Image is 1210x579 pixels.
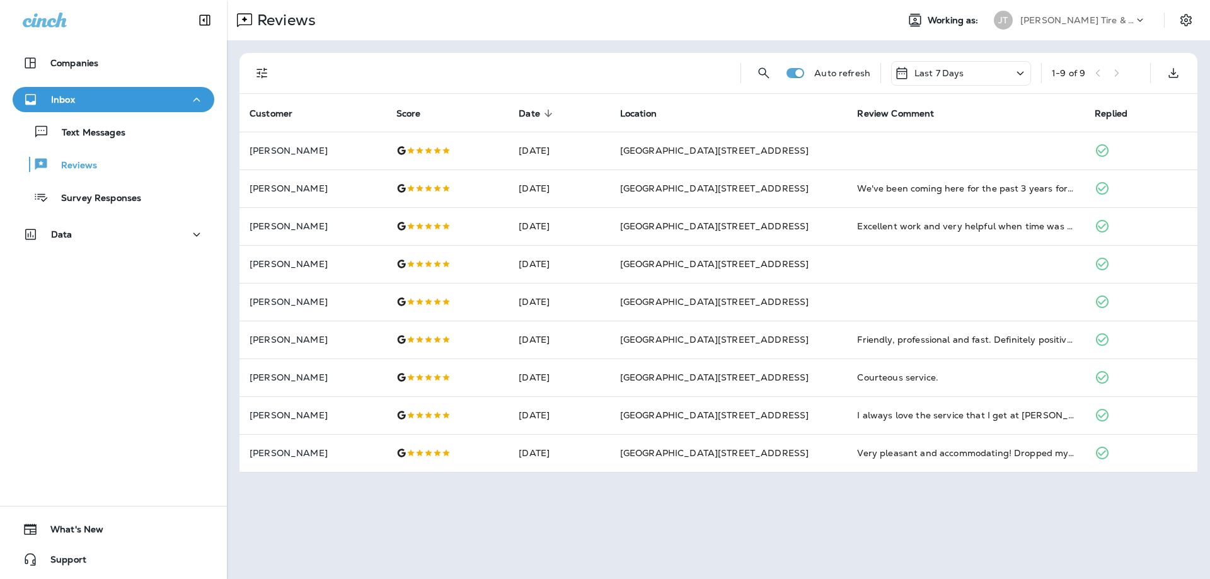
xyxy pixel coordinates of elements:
[49,193,141,205] p: Survey Responses
[509,169,609,207] td: [DATE]
[396,108,421,119] span: Score
[250,183,376,193] p: [PERSON_NAME]
[509,207,609,245] td: [DATE]
[994,11,1013,30] div: JT
[857,182,1075,195] div: We've been coming here for the past 3 years for all of our tire repairs/replacement. The customer...
[250,335,376,345] p: [PERSON_NAME]
[914,68,964,78] p: Last 7 Days
[50,58,98,68] p: Companies
[509,434,609,472] td: [DATE]
[13,222,214,247] button: Data
[49,160,97,172] p: Reviews
[620,258,809,270] span: [GEOGRAPHIC_DATA][STREET_ADDRESS]
[509,283,609,321] td: [DATE]
[857,108,934,119] span: Review Comment
[620,183,809,194] span: [GEOGRAPHIC_DATA][STREET_ADDRESS]
[620,108,657,119] span: Location
[13,50,214,76] button: Companies
[13,517,214,542] button: What's New
[1020,15,1134,25] p: [PERSON_NAME] Tire & Auto
[13,87,214,112] button: Inbox
[620,372,809,383] span: [GEOGRAPHIC_DATA][STREET_ADDRESS]
[250,60,275,86] button: Filters
[51,95,75,105] p: Inbox
[38,554,86,570] span: Support
[250,259,376,269] p: [PERSON_NAME]
[250,108,292,119] span: Customer
[13,151,214,178] button: Reviews
[250,108,309,119] span: Customer
[396,108,437,119] span: Score
[51,229,72,239] p: Data
[250,146,376,156] p: [PERSON_NAME]
[751,60,776,86] button: Search Reviews
[509,132,609,169] td: [DATE]
[620,296,809,307] span: [GEOGRAPHIC_DATA][STREET_ADDRESS]
[1161,60,1186,86] button: Export as CSV
[620,410,809,421] span: [GEOGRAPHIC_DATA][STREET_ADDRESS]
[250,297,376,307] p: [PERSON_NAME]
[857,447,1075,459] div: Very pleasant and accommodating! Dropped my vehicle off in the morning for tire rotation, balanci...
[509,396,609,434] td: [DATE]
[13,118,214,145] button: Text Messages
[1095,108,1144,119] span: Replied
[620,334,809,345] span: [GEOGRAPHIC_DATA][STREET_ADDRESS]
[857,220,1075,232] div: Excellent work and very helpful when time was short. They made it happen.
[13,184,214,210] button: Survey Responses
[13,547,214,572] button: Support
[1095,108,1127,119] span: Replied
[1175,9,1197,32] button: Settings
[250,372,376,382] p: [PERSON_NAME]
[857,333,1075,346] div: Friendly, professional and fast. Definitely positive experience
[49,127,125,139] p: Text Messages
[250,448,376,458] p: [PERSON_NAME]
[857,409,1075,421] div: I always love the service that I get at Jensen Tire! The guys at the 144th and Q shop treat me ve...
[620,447,809,459] span: [GEOGRAPHIC_DATA][STREET_ADDRESS]
[857,371,1075,384] div: Courteous service.
[250,221,376,231] p: [PERSON_NAME]
[620,108,673,119] span: Location
[250,410,376,420] p: [PERSON_NAME]
[38,524,103,539] span: What's New
[509,245,609,283] td: [DATE]
[620,145,809,156] span: [GEOGRAPHIC_DATA][STREET_ADDRESS]
[814,68,870,78] p: Auto refresh
[509,321,609,358] td: [DATE]
[519,108,556,119] span: Date
[252,11,316,30] p: Reviews
[620,221,809,232] span: [GEOGRAPHIC_DATA][STREET_ADDRESS]
[519,108,540,119] span: Date
[928,15,981,26] span: Working as:
[187,8,222,33] button: Collapse Sidebar
[857,108,950,119] span: Review Comment
[509,358,609,396] td: [DATE]
[1052,68,1085,78] div: 1 - 9 of 9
